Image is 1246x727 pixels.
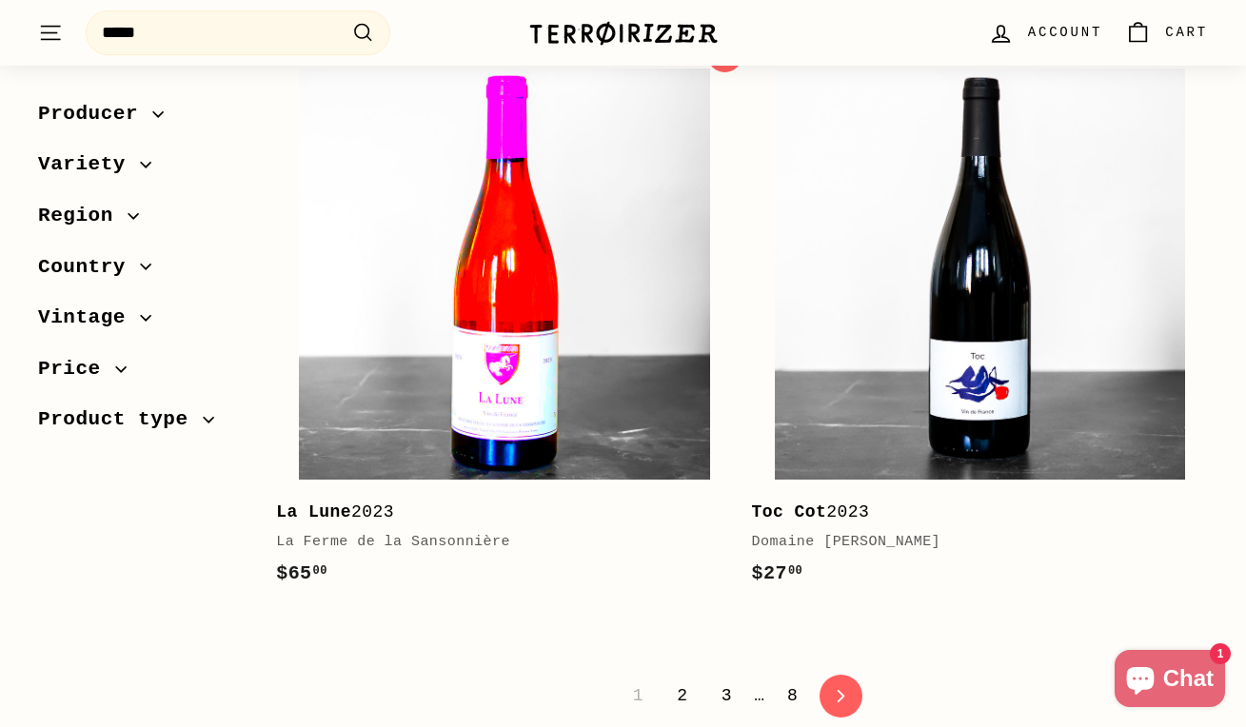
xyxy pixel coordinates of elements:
[752,499,1189,526] div: 2023
[622,679,655,712] span: 1
[38,195,246,246] button: Region
[38,297,246,348] button: Vintage
[38,302,140,334] span: Vintage
[276,47,732,608] a: La Lune2023La Ferme de la Sansonnière
[313,564,327,578] sup: 00
[1109,650,1231,712] inbox-online-store-chat: Shopify online store chat
[38,404,203,437] span: Product type
[752,562,803,584] span: $27
[710,679,743,712] a: 3
[38,246,246,298] button: Country
[1165,22,1208,43] span: Cart
[776,679,809,712] a: 8
[977,5,1114,61] a: Account
[276,562,327,584] span: $65
[754,687,764,704] span: …
[38,98,152,130] span: Producer
[752,47,1208,608] a: Toc Cot2023Domaine [PERSON_NAME]
[38,149,140,182] span: Variety
[276,531,713,554] div: La Ferme de la Sansonnière
[752,531,1189,554] div: Domaine [PERSON_NAME]
[38,251,140,284] span: Country
[665,679,699,712] a: 2
[788,564,802,578] sup: 00
[752,502,827,521] b: Toc Cot
[276,502,351,521] b: La Lune
[1114,5,1219,61] a: Cart
[38,400,246,451] button: Product type
[1028,22,1102,43] span: Account
[38,348,246,400] button: Price
[276,499,713,526] div: 2023
[38,93,246,145] button: Producer
[38,353,115,385] span: Price
[38,145,246,196] button: Variety
[38,200,128,232] span: Region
